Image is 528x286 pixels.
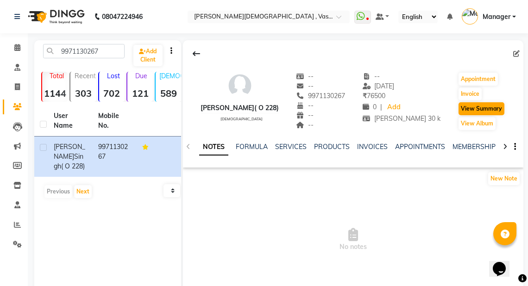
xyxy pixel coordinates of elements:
[159,72,181,80] p: [DEMOGRAPHIC_DATA]
[363,114,441,123] span: [PERSON_NAME] 30 k
[102,4,143,30] b: 08047224946
[296,101,314,110] span: --
[127,87,153,99] strong: 121
[201,103,279,113] div: [PERSON_NAME]( O 228)
[54,143,85,161] span: [PERSON_NAME]
[103,72,125,80] p: Lost
[129,72,153,80] p: Due
[220,117,263,121] span: [DEMOGRAPHIC_DATA]
[459,73,498,86] button: Appointment
[275,143,307,151] a: SERVICES
[459,102,504,115] button: View Summary
[314,143,350,151] a: PRODUCTS
[74,185,92,198] button: Next
[459,87,482,100] button: Invoice
[199,139,228,155] a: NOTES
[462,8,478,25] img: Manager
[42,87,68,99] strong: 1144
[380,102,382,112] span: |
[459,117,496,130] button: View Album
[93,137,137,177] td: 9971130267
[489,249,519,277] iframe: chat widget
[43,44,125,58] input: Search by Name/Mobile/Email/Code
[296,82,314,90] span: --
[296,111,314,119] span: --
[236,143,268,151] a: FORMULA
[453,143,496,151] a: MEMBERSHIP
[93,106,137,137] th: Mobile No.
[363,92,367,100] span: ₹
[363,103,377,111] span: 0
[386,101,402,114] a: Add
[296,92,346,100] span: 9971130267
[46,72,68,80] p: Total
[363,82,395,90] span: [DATE]
[296,72,314,81] span: --
[133,45,163,66] a: Add Client
[488,172,520,185] button: New Note
[226,72,254,99] img: avatar
[74,72,96,80] p: Recent
[156,87,181,99] strong: 589
[363,92,385,100] span: 76500
[187,45,206,62] div: Back to Client
[296,121,314,129] span: --
[483,12,510,22] span: Manager
[24,4,87,30] img: logo
[395,143,445,151] a: APPOINTMENTS
[70,87,96,99] strong: 303
[357,143,388,151] a: INVOICES
[183,193,523,286] span: No notes
[48,106,93,137] th: User Name
[363,72,380,81] span: --
[99,87,125,99] strong: 702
